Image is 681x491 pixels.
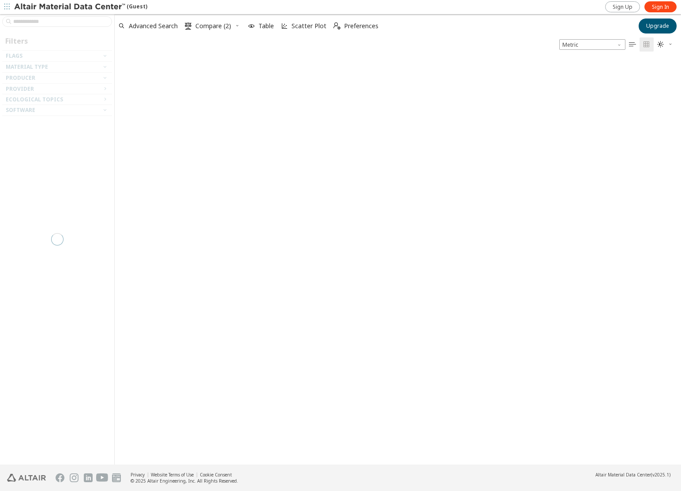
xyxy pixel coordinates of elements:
i:  [185,22,192,30]
span: Sign Up [613,4,632,11]
a: Privacy [131,472,145,478]
button: Table View [625,37,640,52]
span: Sign In [652,4,669,11]
a: Sign Up [605,1,640,12]
span: Preferences [344,23,378,29]
button: Theme [654,37,677,52]
div: Unit System [559,39,625,50]
span: Advanced Search [129,23,178,29]
a: Sign In [644,1,677,12]
img: Altair Engineering [7,474,46,482]
div: (v2025.1) [595,472,670,478]
span: Altair Material Data Center [595,472,651,478]
div: © 2025 Altair Engineering, Inc. All Rights Reserved. [131,478,238,484]
img: Altair Material Data Center [14,3,127,11]
i:  [333,22,340,30]
span: Compare (2) [195,23,231,29]
span: Metric [559,39,625,50]
span: Upgrade [646,22,669,30]
a: Cookie Consent [200,472,232,478]
span: Scatter Plot [292,23,326,29]
button: Tile View [640,37,654,52]
i:  [643,41,650,48]
span: Table [258,23,274,29]
i:  [629,41,636,48]
a: Website Terms of Use [151,472,194,478]
i:  [657,41,664,48]
button: Upgrade [639,19,677,33]
div: (Guest) [14,3,147,11]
